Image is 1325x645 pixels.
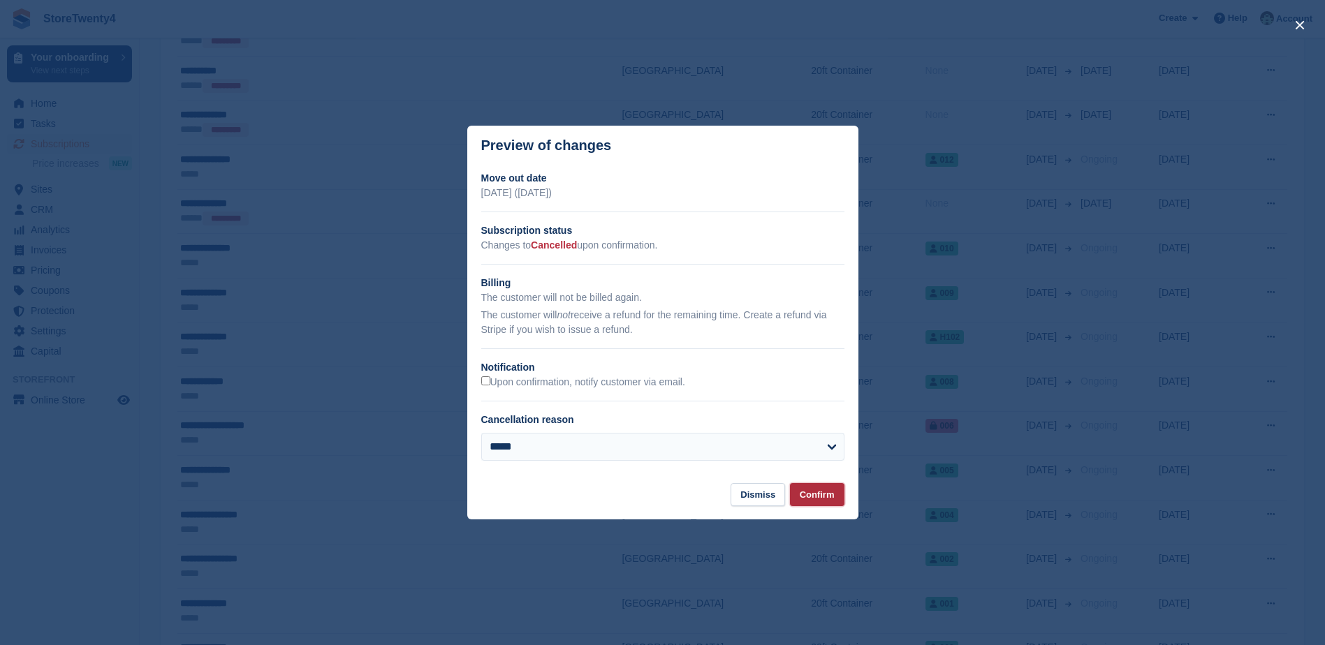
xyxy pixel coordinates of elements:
[557,309,570,320] em: not
[481,276,844,290] h2: Billing
[1289,14,1311,36] button: close
[481,376,685,389] label: Upon confirmation, notify customer via email.
[481,138,612,154] p: Preview of changes
[790,483,844,506] button: Confirm
[481,171,844,186] h2: Move out date
[481,238,844,253] p: Changes to upon confirmation.
[481,360,844,375] h2: Notification
[481,376,490,385] input: Upon confirmation, notify customer via email.
[481,223,844,238] h2: Subscription status
[481,290,844,305] p: The customer will not be billed again.
[531,239,577,251] span: Cancelled
[481,414,574,425] label: Cancellation reason
[731,483,785,506] button: Dismiss
[481,308,844,337] p: The customer will receive a refund for the remaining time. Create a refund via Stripe if you wish...
[481,186,844,200] p: [DATE] ([DATE])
